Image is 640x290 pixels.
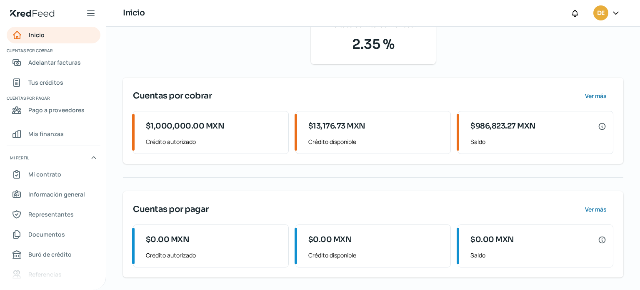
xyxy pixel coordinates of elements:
span: 2.35 % [321,34,426,54]
a: Adelantar facturas [7,54,100,71]
span: Cuentas por pagar [133,203,209,216]
a: Inicio [7,27,100,43]
a: Mis finanzas [7,126,100,142]
span: $0.00 MXN [470,234,514,245]
span: Pago a proveedores [28,105,85,115]
span: Saldo [470,250,606,260]
span: Cuentas por pagar [7,94,99,102]
span: $0.00 MXN [308,234,352,245]
span: Adelantar facturas [28,57,81,68]
span: Inicio [29,30,45,40]
span: Saldo [470,136,606,147]
a: Referencias [7,266,100,283]
span: Mi contrato [28,169,61,179]
a: Buró de crédito [7,246,100,263]
h1: Inicio [123,7,145,19]
span: Ver más [585,93,607,99]
span: Crédito autorizado [146,250,282,260]
a: Representantes [7,206,100,223]
span: Buró de crédito [28,249,72,260]
a: Documentos [7,226,100,243]
span: Mi perfil [10,154,29,161]
a: Información general [7,186,100,203]
span: $986,823.27 MXN [470,121,536,132]
span: Crédito autorizado [146,136,282,147]
span: Cuentas por cobrar [7,47,99,54]
span: $1,000,000.00 MXN [146,121,225,132]
span: Representantes [28,209,74,219]
button: Ver más [578,88,613,104]
span: Tus créditos [28,77,63,88]
span: Crédito disponible [308,136,444,147]
span: $0.00 MXN [146,234,190,245]
span: Crédito disponible [308,250,444,260]
span: $13,176.73 MXN [308,121,365,132]
span: DE [597,8,604,18]
span: Ver más [585,207,607,212]
span: Documentos [28,229,65,240]
a: Mi contrato [7,166,100,183]
span: Referencias [28,269,62,280]
a: Pago a proveedores [7,102,100,119]
span: Mis finanzas [28,129,64,139]
a: Tus créditos [7,74,100,91]
button: Ver más [578,201,613,218]
span: Información general [28,189,85,199]
span: Cuentas por cobrar [133,90,212,102]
